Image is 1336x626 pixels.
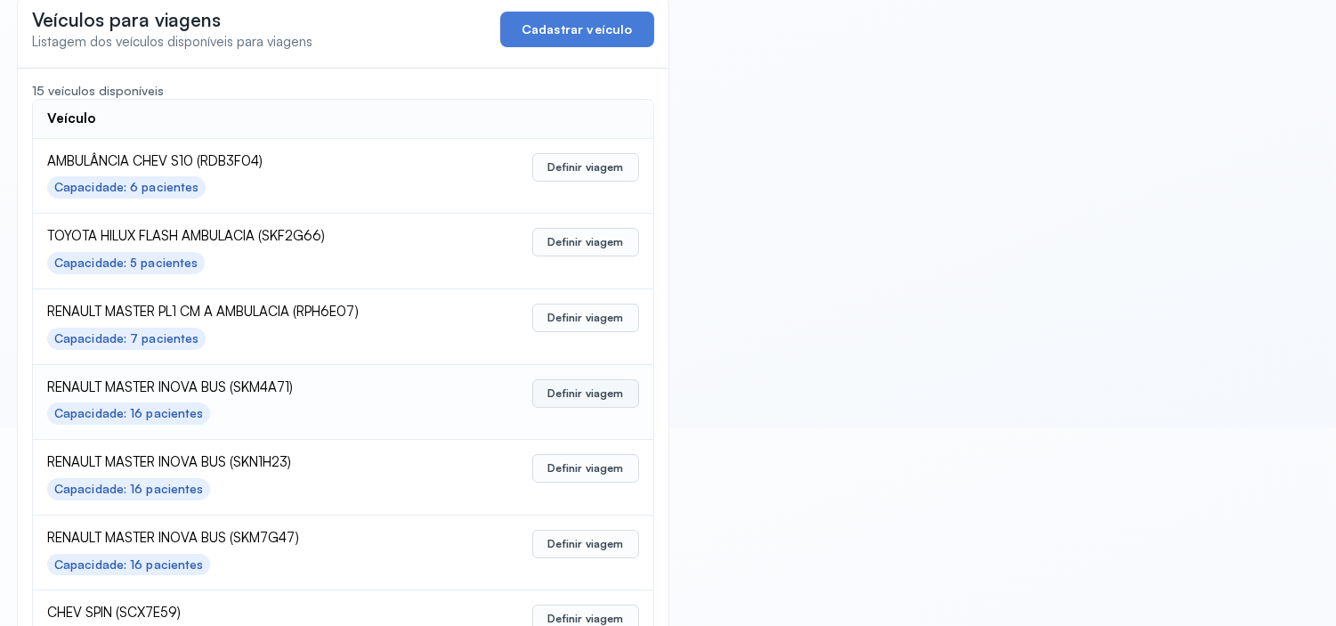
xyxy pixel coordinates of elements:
[532,454,638,483] button: Definir viagem
[54,180,198,195] div: Capacidade: 6 pacientes
[500,12,654,47] button: Cadastrar veículo
[532,379,638,408] button: Definir viagem
[54,482,203,497] div: Capacidade: 16 pacientes
[532,153,638,182] button: Definir viagem
[32,33,312,50] span: Listagem dos veículos disponíveis para viagens
[47,530,463,547] span: RENAULT MASTER INOVA BUS (SKM7G47)
[54,331,198,346] div: Capacidade: 7 pacientes
[54,557,203,573] div: Capacidade: 16 pacientes
[47,153,463,170] span: AMBULÂNCIA CHEV S10 (RDB3F04)
[47,379,463,396] span: RENAULT MASTER INOVA BUS (SKM4A71)
[54,406,203,421] div: Capacidade: 16 pacientes
[47,454,463,471] span: RENAULT MASTER INOVA BUS (SKN1H23)
[47,228,463,245] span: TOYOTA HILUX FLASH AMBULACIA (SKF2G66)
[32,8,221,31] span: Veículos para viagens
[532,530,638,558] button: Definir viagem
[54,256,198,271] div: Capacidade: 5 pacientes
[47,110,96,127] div: Veículo
[532,228,638,256] button: Definir viagem
[47,304,463,321] span: RENAULT MASTER PL1 CM A AMBULACIA (RPH6E07)
[32,83,654,99] div: 15 veículos disponíveis
[532,304,638,332] button: Definir viagem
[47,605,463,622] span: CHEV SPIN (SCX7E59)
